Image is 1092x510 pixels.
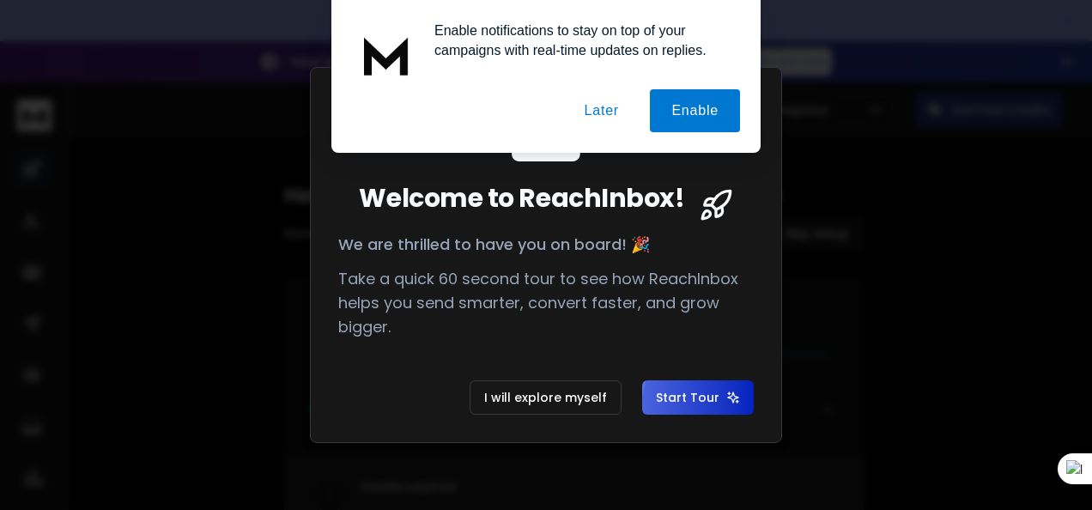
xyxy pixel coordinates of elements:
span: Welcome to ReachInbox! [359,183,684,214]
button: I will explore myself [470,380,622,415]
span: Start Tour [656,389,740,406]
img: notification icon [352,21,421,89]
button: Enable [650,89,740,132]
p: Take a quick 60 second tour to see how ReachInbox helps you send smarter, convert faster, and gro... [338,267,754,339]
p: We are thrilled to have you on board! 🎉 [338,233,754,257]
div: Enable notifications to stay on top of your campaigns with real-time updates on replies. [421,21,740,60]
button: Later [562,89,640,132]
button: Start Tour [642,380,754,415]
